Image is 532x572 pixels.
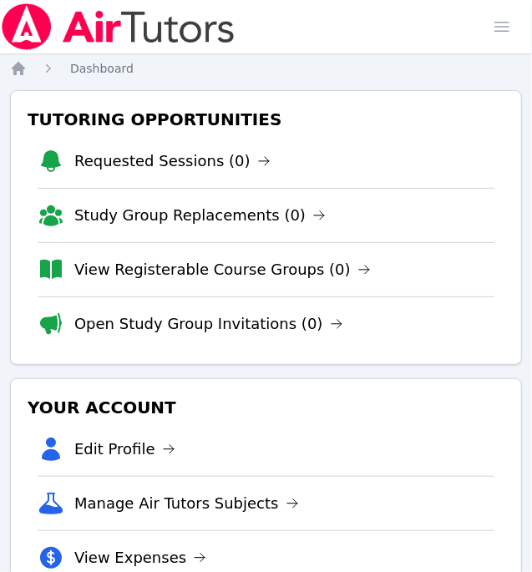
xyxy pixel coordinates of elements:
span: Dashboard [70,62,134,75]
a: Edit Profile [74,438,175,461]
h3: Tutoring Opportunities [24,104,508,134]
nav: Breadcrumb [10,60,522,77]
a: Study Group Replacements (0) [74,204,326,227]
a: Open Study Group Invitations (0) [74,312,343,336]
a: Manage Air Tutors Subjects [74,492,299,515]
h3: Your Account [24,392,508,423]
a: View Expenses [74,546,206,569]
a: View Registerable Course Groups (0) [74,258,371,281]
a: Dashboard [70,60,134,77]
a: Requested Sessions (0) [74,149,271,173]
